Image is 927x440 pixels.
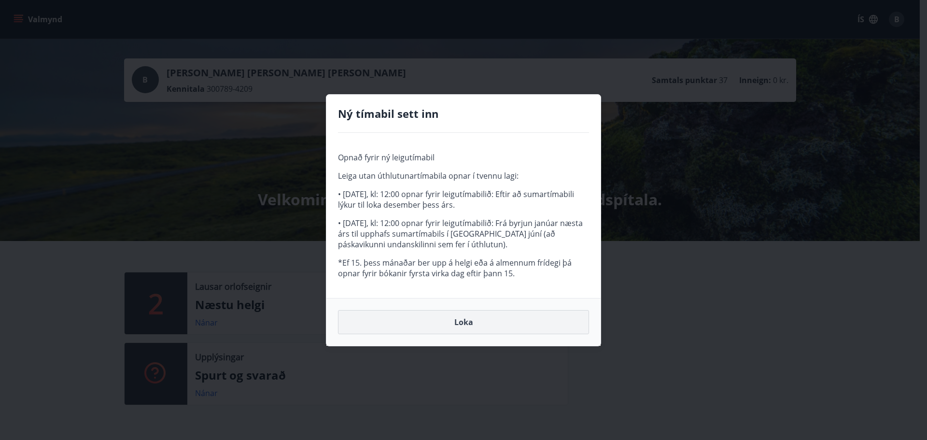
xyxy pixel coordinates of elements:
p: *Ef 15. þess mánaðar ber upp á helgi eða á almennum frídegi þá opnar fyrir bókanir fyrsta virka d... [338,257,589,279]
p: Opnað fyrir ný leigutímabil [338,152,589,163]
button: Loka [338,310,589,334]
p: • [DATE], kl: 12:00 opnar fyrir leigutímabilið: Eftir að sumartímabili lýkur til loka desember þe... [338,189,589,210]
p: Leiga utan úthlutunartímabila opnar í tvennu lagi: [338,170,589,181]
p: • [DATE], kl: 12:00 opnar fyrir leigutímabilið: Frá byrjun janúar næsta árs til upphafs sumartíma... [338,218,589,250]
h4: Ný tímabil sett inn [338,106,589,121]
